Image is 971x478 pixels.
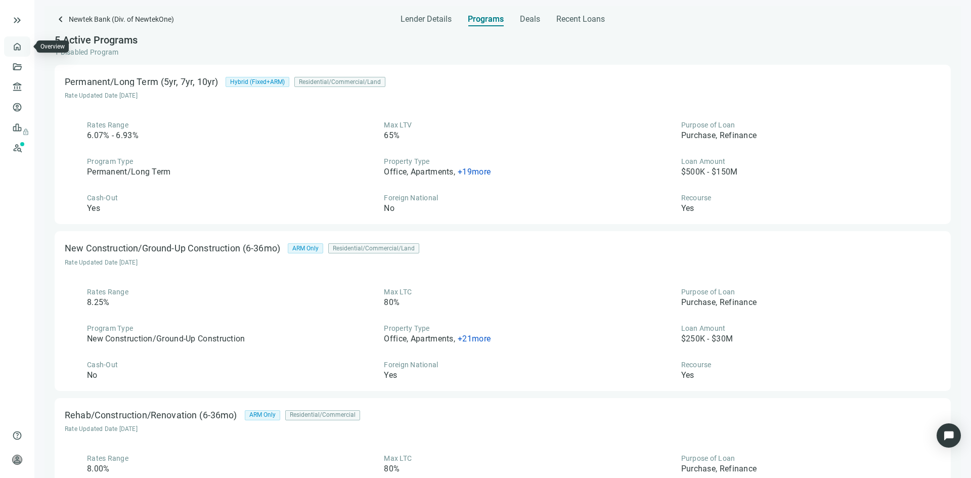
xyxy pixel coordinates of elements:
[87,203,100,214] article: Yes
[681,203,694,214] article: Yes
[520,14,540,24] span: Deals
[681,370,694,381] article: Yes
[65,243,240,253] div: New Construction/Ground-Up Construction
[65,410,197,420] div: Rehab/Construction/Renovation
[681,194,712,202] span: Recourse
[87,297,110,308] article: 8.25%
[681,130,757,141] article: Purchase, Refinance
[249,410,276,420] span: ARM Only
[384,334,455,343] span: Office, Apartments ,
[87,361,118,369] span: Cash-Out
[458,167,491,177] span: + 19 more
[87,194,118,202] span: Cash-Out
[197,408,244,422] div: (6-36mo)
[681,297,757,308] article: Purchase, Refinance
[87,121,128,129] span: Rates Range
[87,130,139,141] article: 6.07% - 6.93%
[384,463,400,474] article: 80%
[458,334,491,343] span: + 21 more
[55,48,119,56] span: 1 Disabled Program
[55,13,67,27] a: keyboard_arrow_left
[87,463,110,474] article: 8.00%
[384,130,400,141] article: 65%
[65,77,158,87] div: Permanent/Long Term
[384,370,397,381] article: Yes
[12,455,22,465] span: person
[230,77,285,87] span: Hybrid (Fixed+ARM)
[681,333,733,344] article: $250K - $30M
[87,333,245,344] article: New Construction/Ground-Up Construction
[384,167,455,177] span: Office, Apartments ,
[384,203,394,214] article: No
[681,463,757,474] article: Purchase, Refinance
[285,410,360,420] div: Residential/Commercial
[384,454,412,462] span: Max LTC
[87,454,128,462] span: Rates Range
[384,288,412,296] span: Max LTC
[87,157,133,165] span: Program Type
[681,121,735,129] span: Purpose of Loan
[384,194,438,202] span: Foreign National
[12,430,22,441] span: help
[11,14,23,26] button: keyboard_double_arrow_right
[328,243,419,253] div: Residential/Commercial/Land
[384,361,438,369] span: Foreign National
[468,14,504,24] span: Programs
[87,324,133,332] span: Program Type
[681,157,726,165] span: Loan Amount
[55,34,138,46] span: 5 Active Programs
[937,423,961,448] div: Open Intercom Messenger
[681,454,735,462] span: Purpose of Loan
[240,241,288,255] div: (6-36mo)
[69,13,174,27] span: Newtek Bank (Div. of NewtekOne)
[87,166,171,178] article: Permanent/Long Term
[556,14,605,24] span: Recent Loans
[681,324,726,332] span: Loan Amount
[384,297,400,308] article: 80%
[384,121,412,129] span: Max LTV
[681,288,735,296] span: Purpose of Loan
[87,288,128,296] span: Rates Range
[292,244,319,253] span: ARM Only
[65,92,401,100] article: Rate Updated Date [DATE]
[384,157,429,165] span: Property Type
[87,370,98,381] article: No
[65,258,434,267] article: Rate Updated Date [DATE]
[65,425,375,433] article: Rate Updated Date [DATE]
[401,14,452,24] span: Lender Details
[55,13,67,25] span: keyboard_arrow_left
[158,75,226,89] div: (5yr, 7yr, 10yr)
[681,166,738,178] article: $500K - $150M
[384,324,429,332] span: Property Type
[681,361,712,369] span: Recourse
[294,77,385,87] div: Residential/Commercial/Land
